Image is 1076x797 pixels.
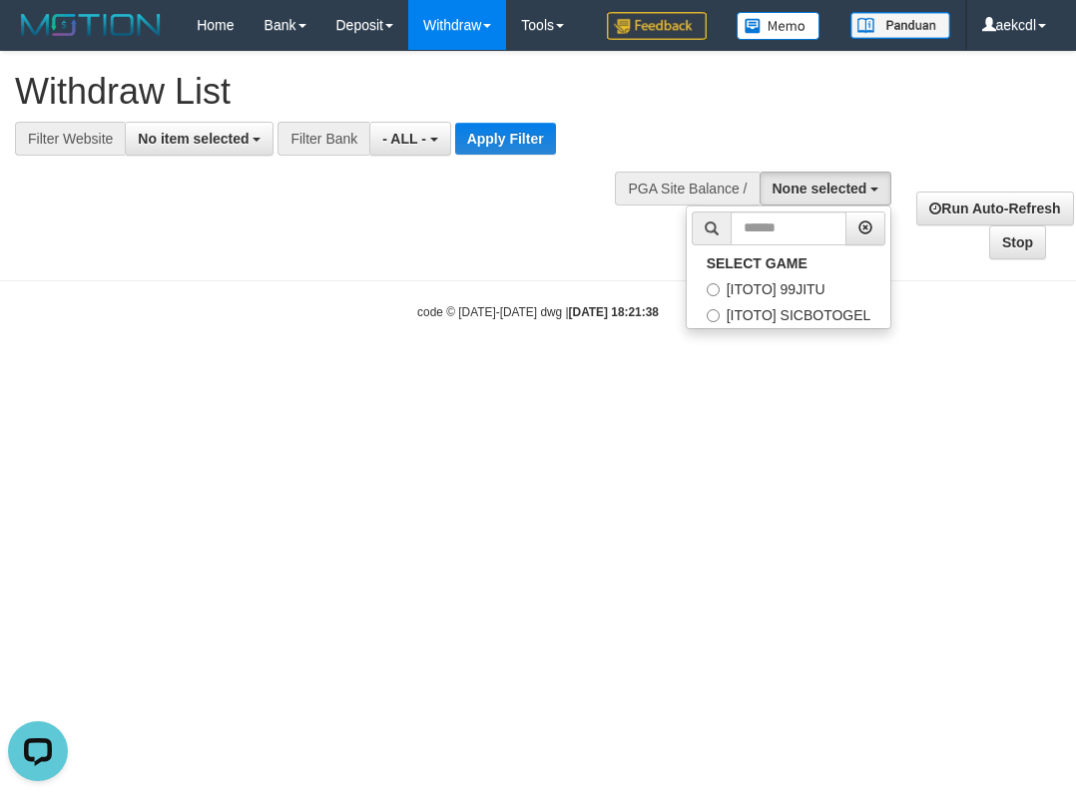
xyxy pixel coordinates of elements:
[687,276,891,302] label: [ITOTO] 99JITU
[707,309,720,322] input: [ITOTO] SICBOTOGEL
[125,122,273,156] button: No item selected
[607,12,707,40] img: Feedback.jpg
[687,250,891,276] a: SELECT GAME
[15,72,698,112] h1: Withdraw List
[15,122,125,156] div: Filter Website
[15,10,167,40] img: MOTION_logo.png
[989,225,1046,259] a: Stop
[707,283,720,296] input: [ITOTO] 99JITU
[569,305,659,319] strong: [DATE] 18:21:38
[737,12,820,40] img: Button%20Memo.svg
[916,192,1073,225] a: Run Auto-Refresh
[760,172,892,205] button: None selected
[615,172,759,205] div: PGA Site Balance /
[455,123,556,155] button: Apply Filter
[417,305,659,319] small: code © [DATE]-[DATE] dwg |
[707,255,807,271] b: SELECT GAME
[687,302,891,328] label: [ITOTO] SICBOTOGEL
[850,12,950,39] img: panduan.png
[382,131,426,147] span: - ALL -
[277,122,369,156] div: Filter Bank
[773,181,867,197] span: None selected
[8,8,68,68] button: Open LiveChat chat widget
[369,122,450,156] button: - ALL -
[138,131,249,147] span: No item selected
